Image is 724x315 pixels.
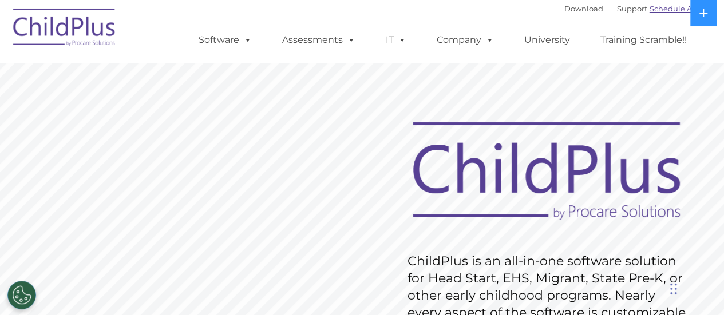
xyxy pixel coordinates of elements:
[650,4,717,13] a: Schedule A Demo
[564,4,717,13] font: |
[425,29,505,51] a: Company
[513,29,581,51] a: University
[187,29,263,51] a: Software
[7,281,36,309] button: Cookies Settings
[617,4,647,13] a: Support
[537,192,724,315] iframe: Chat Widget
[271,29,367,51] a: Assessments
[670,272,677,306] div: Drag
[7,1,122,58] img: ChildPlus by Procare Solutions
[374,29,418,51] a: IT
[564,4,603,13] a: Download
[589,29,698,51] a: Training Scramble!!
